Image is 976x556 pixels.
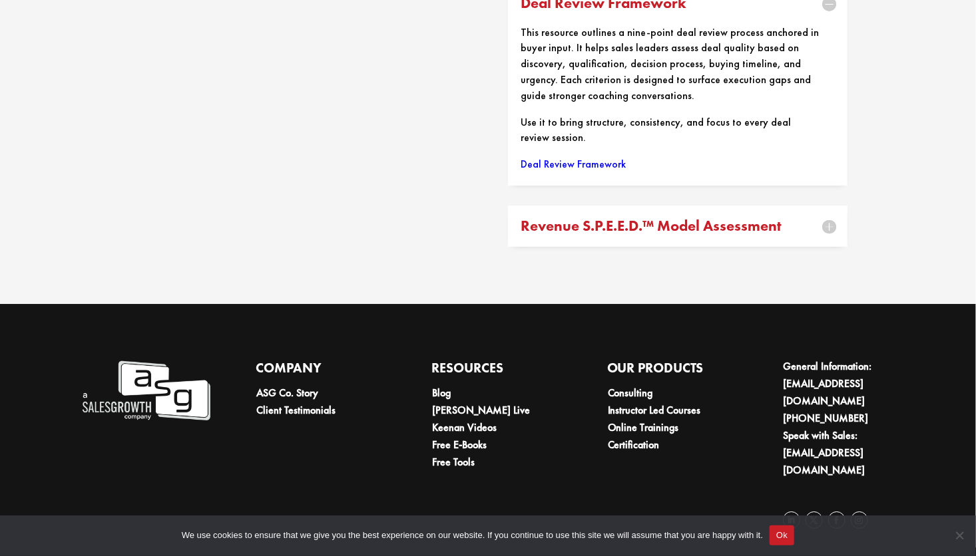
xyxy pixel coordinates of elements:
[784,358,913,410] li: General Information:
[607,358,737,384] h4: Our Products
[783,511,800,529] a: Follow on LinkedIn
[608,420,679,434] a: Online Trainings
[806,511,823,529] a: Follow on X
[521,157,626,171] a: Deal Review Framework
[608,386,653,400] a: Consulting
[784,376,865,408] a: [EMAIL_ADDRESS][DOMAIN_NAME]
[608,438,660,452] a: Certification
[770,525,794,545] button: Ok
[432,386,451,400] a: Blog
[608,403,701,417] a: Instructor Led Courses
[521,25,834,114] p: This resource outlines a nine-point deal review process anchored in buyer input. It helps sales l...
[784,411,869,425] a: [PHONE_NUMBER]
[256,358,385,384] h4: Company
[521,114,834,157] p: Use it to bring structure, consistency, and focus to every deal review session.
[81,358,210,424] img: A Sales Growth Company
[521,219,834,233] h5: Revenue S.P.E.E.D.™ Model Assessment
[432,455,475,469] a: Free Tools
[851,511,868,529] a: Follow on Instagram
[784,446,865,477] a: [EMAIL_ADDRESS][DOMAIN_NAME]
[256,403,336,417] a: Client Testimonials
[431,358,561,384] h4: Resources
[784,427,913,479] li: Speak with Sales:
[432,438,487,452] a: Free E-Books
[256,386,318,400] a: ASG Co. Story
[182,529,763,542] span: We use cookies to ensure that we give you the best experience on our website. If you continue to ...
[432,403,530,417] a: [PERSON_NAME] Live
[432,420,497,434] a: Keenan Videos
[828,511,846,529] a: Follow on Facebook
[953,529,966,542] span: No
